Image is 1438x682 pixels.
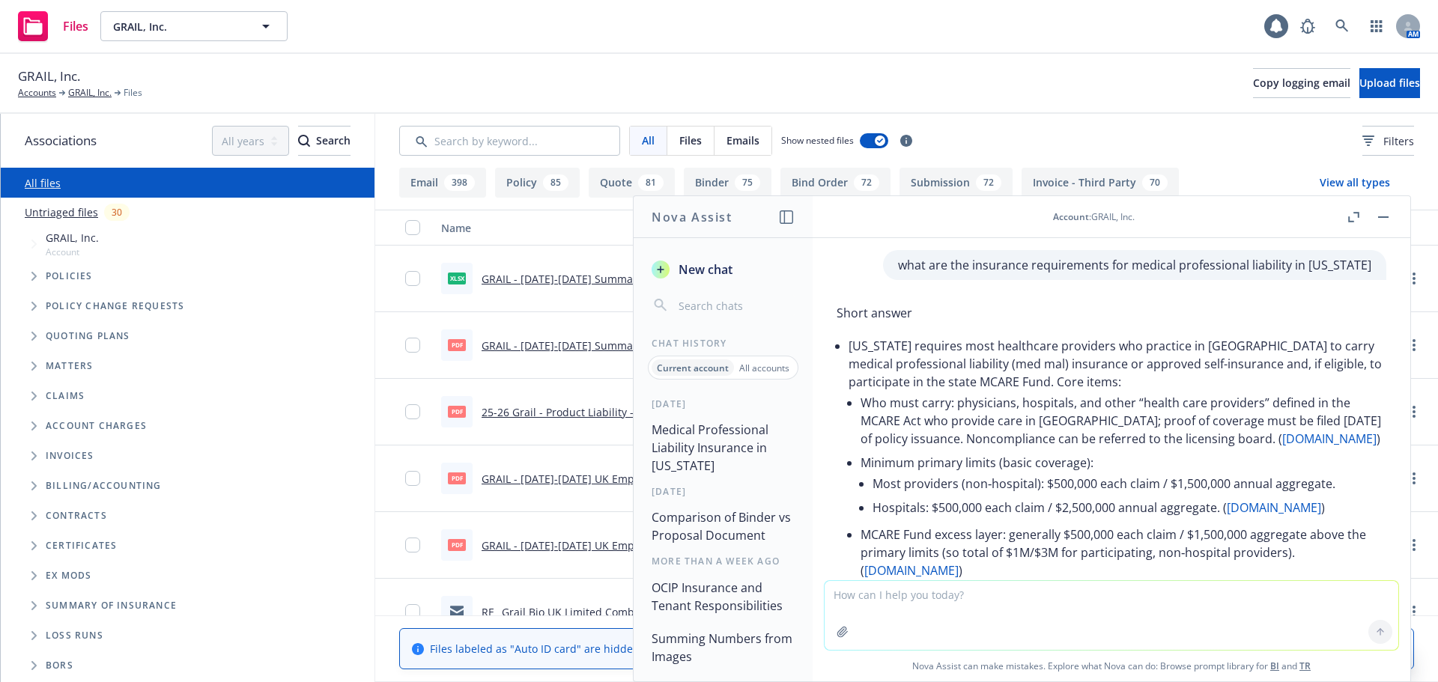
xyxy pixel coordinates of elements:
h1: Nova Assist [652,208,732,226]
button: Quote [589,168,675,198]
button: View all types [1296,168,1414,198]
span: Matters [46,362,93,371]
button: Binder [684,168,771,198]
a: Files [12,5,94,47]
li: Most providers (non‑hospital): $500,000 each claim / $1,500,000 annual aggregate. [873,472,1386,496]
div: Name [441,220,844,236]
a: more [1405,469,1423,487]
a: more [1405,270,1423,287]
input: Toggle Row Selected [405,471,420,486]
div: 85 [543,174,568,191]
button: Summing Numbers from Images [646,625,801,670]
span: Policy change requests [46,302,184,311]
div: More than a week ago [634,555,813,567]
svg: Search [298,135,310,147]
span: Filters [1362,133,1414,149]
button: Medical Professional Liability Insurance in [US_STATE] [646,416,801,479]
button: OCIP Insurance and Tenant Responsibilities [646,574,801,619]
a: BI [1270,660,1279,672]
button: Name [435,210,867,246]
span: Files [679,133,702,148]
li: Hospitals: $500,000 each claim / $2,500,000 annual aggregate. ( ) [873,496,1386,520]
span: Account [1053,210,1089,223]
a: GRAIL - [DATE]-[DATE] UK Employers Liability Certificate.pdf [482,472,780,486]
span: Nova Assist can make mistakes. Explore what Nova can do: Browse prompt library for and [819,651,1404,681]
span: Certificates [46,541,117,550]
span: Loss Runs [46,631,103,640]
span: Account [46,246,99,258]
input: Toggle Row Selected [405,404,420,419]
a: Untriaged files [25,204,98,220]
p: All accounts [739,362,789,374]
div: 30 [104,204,130,221]
input: Toggle Row Selected [405,538,420,552]
a: RE_ Grail Bio UK Limited Combined Liability renewal [DATE].msg [482,605,803,619]
input: Search chats [676,295,795,316]
span: pdf [448,406,466,417]
span: Quoting plans [46,332,130,341]
a: [DOMAIN_NAME] [864,562,959,579]
a: 25-26 Grail - Product Liability - Policy.pdf [482,405,685,419]
span: Summary of insurance [46,601,177,610]
span: Ex Mods [46,571,91,580]
span: Policies [46,272,93,281]
span: Show nested files [781,134,854,147]
span: GRAIL, Inc. [18,67,80,86]
span: BORs [46,661,73,670]
div: 75 [735,174,760,191]
div: : GRAIL, Inc. [1053,210,1135,223]
a: GRAIL - [DATE]-[DATE] Summary of Insurance ([DATE]).pdf [482,338,771,353]
a: GRAIL, Inc. [68,86,112,100]
span: Files labeled as "Auto ID card" are hidden. [430,641,744,657]
a: more [1405,336,1423,354]
div: Search [298,127,351,155]
p: Current account [657,362,729,374]
button: Copy logging email [1253,68,1350,98]
button: Comparison of Binder vs Proposal Document [646,504,801,549]
a: All files [25,176,61,190]
div: Folder Tree Example [1,471,374,681]
li: [US_STATE] requires most healthcare providers who practice in [GEOGRAPHIC_DATA] to carry medical ... [849,334,1386,645]
input: Toggle Row Selected [405,338,420,353]
span: pdf [448,472,466,484]
input: Toggle Row Selected [405,271,420,286]
a: [DOMAIN_NAME] [1282,430,1377,447]
div: 398 [444,174,475,191]
div: 81 [638,174,664,191]
span: Billing/Accounting [46,481,162,490]
span: New chat [676,261,732,278]
a: Search [1327,11,1357,41]
span: Filters [1383,133,1414,149]
button: Policy [495,168,580,198]
button: Filters [1362,126,1414,156]
input: Toggle Row Selected [405,604,420,619]
a: Report a Bug [1293,11,1323,41]
button: Bind Order [780,168,891,198]
a: [DOMAIN_NAME] [1227,499,1321,516]
div: 72 [976,174,1001,191]
span: Copy logging email [1253,76,1350,90]
span: Claims [46,392,85,401]
a: more [1405,536,1423,554]
span: Files [63,20,88,32]
span: pdf [448,539,466,550]
a: TR [1299,660,1311,672]
span: GRAIL, Inc. [113,19,243,34]
span: Contracts [46,511,107,520]
span: Account charges [46,421,147,430]
li: Who must carry: physicians, hospitals, and other “health care providers” defined in the MCARE Act... [861,391,1386,451]
span: xlsx [448,273,466,284]
span: Upload files [1359,76,1420,90]
span: Invoices [46,451,94,460]
div: 72 [854,174,879,191]
span: Files [124,86,142,100]
button: Email [399,168,486,198]
button: Upload files [1359,68,1420,98]
a: GRAIL - [DATE]-[DATE] Summary of Insurance ([DATE]).xlsx [482,272,773,286]
span: pdf [448,339,466,350]
a: GRAIL - [DATE]-[DATE] UK Employers Liability (Policy Schedule).pdf [482,538,813,552]
li: MCARE Fund excess layer: generally $500,000 each claim / $1,500,000 aggregate above the primary l... [861,523,1386,582]
span: All [642,133,655,148]
a: Switch app [1362,11,1392,41]
div: Chat History [634,337,813,350]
